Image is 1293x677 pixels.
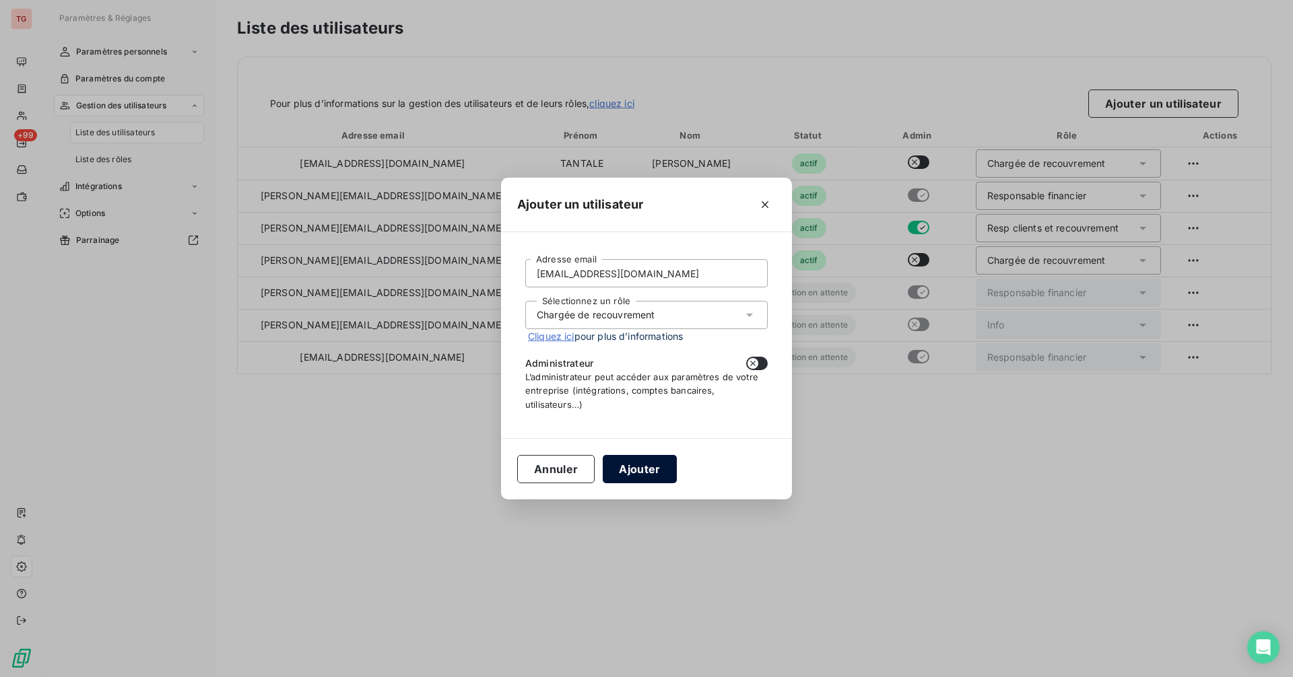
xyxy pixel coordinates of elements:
a: Cliquez ici [528,330,574,342]
button: Ajouter [603,455,676,483]
h5: Ajouter un utilisateur [517,195,643,214]
div: Open Intercom Messenger [1247,631,1280,664]
span: pour plus d’informations [528,329,683,343]
span: L’administrateur peut accéder aux paramètres de votre entreprise (intégrations, comptes bancaires... [525,371,758,409]
input: placeholder [525,259,768,287]
span: Administrateur [525,357,593,370]
button: Annuler [517,455,595,483]
div: Chargée de recouvrement [537,308,655,322]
